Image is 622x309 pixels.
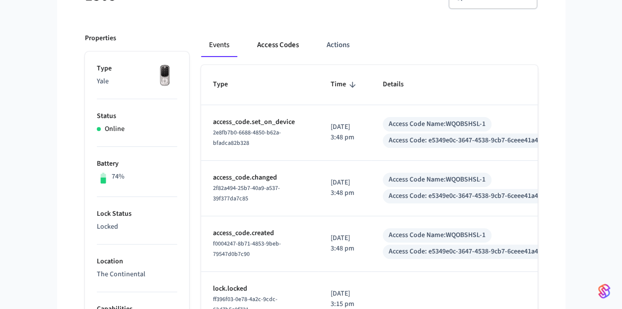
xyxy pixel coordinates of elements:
p: access_code.changed [213,173,307,183]
p: [DATE] 3:48 pm [331,178,359,198]
img: SeamLogoGradient.69752ec5.svg [598,283,610,299]
p: Lock Status [97,209,177,219]
div: Access Code: e5349e0c-3647-4538-9cb7-6ceee41a42b0 [389,191,549,201]
span: Time [331,77,359,92]
button: Events [201,33,237,57]
p: lock.locked [213,284,307,294]
p: Status [97,111,177,122]
p: Yale [97,76,177,87]
p: Type [97,63,177,74]
div: Access Code Name: WQOBSHSL-1 [389,230,485,241]
img: Yale Assure Touchscreen Wifi Smart Lock, Satin Nickel, Front [152,63,177,88]
p: Properties [85,33,116,44]
span: 2e8fb7b0-6688-4850-b62a-bfadca82b328 [213,128,281,147]
span: Details [383,77,416,92]
p: The Continental [97,269,177,280]
button: Access Codes [249,33,307,57]
p: [DATE] 3:48 pm [331,122,359,143]
p: access_code.set_on_device [213,117,307,127]
p: access_code.created [213,228,307,239]
p: [DATE] 3:48 pm [331,233,359,254]
div: Access Code: e5349e0c-3647-4538-9cb7-6ceee41a42b0 [389,135,549,146]
div: Access Code: e5349e0c-3647-4538-9cb7-6ceee41a42b0 [389,247,549,257]
span: 2f82a494-25b7-40a9-a537-39f377da7c85 [213,184,280,203]
p: Battery [97,159,177,169]
div: Access Code Name: WQOBSHSL-1 [389,175,485,185]
div: ant example [201,33,538,57]
p: Locked [97,222,177,232]
p: Online [105,124,125,134]
div: Access Code Name: WQOBSHSL-1 [389,119,485,129]
p: Location [97,256,177,267]
span: f0004247-8b71-4853-9beb-79547d0b7c90 [213,240,281,258]
button: Actions [319,33,357,57]
p: 74% [112,172,125,182]
span: Type [213,77,241,92]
